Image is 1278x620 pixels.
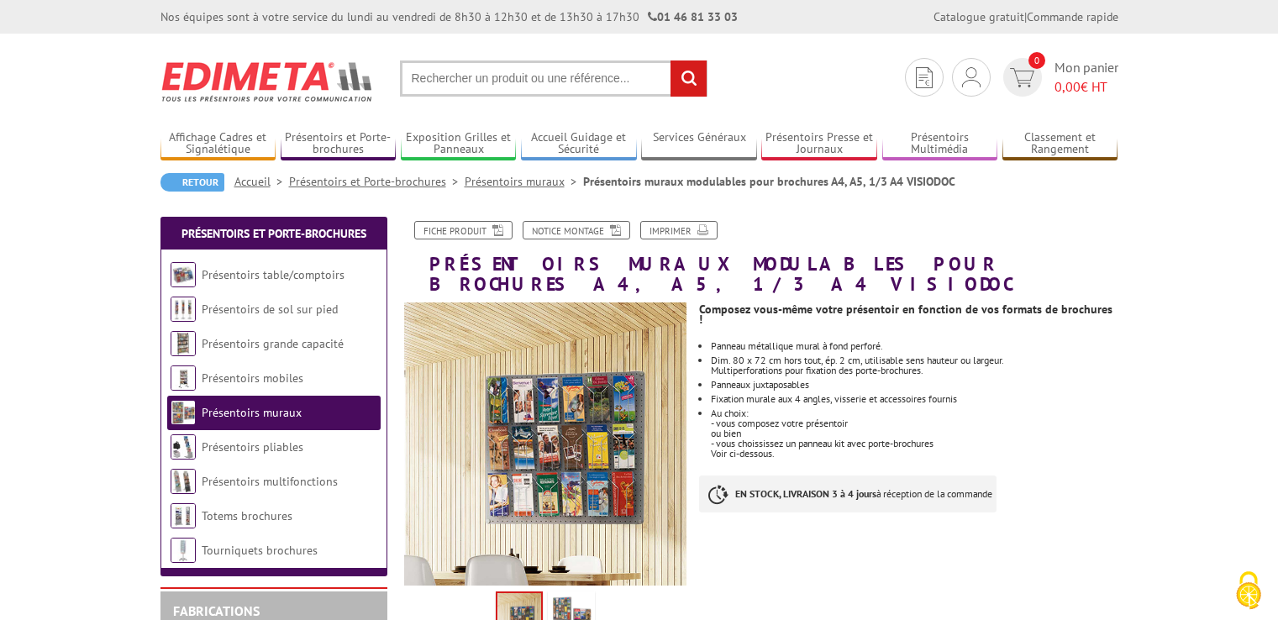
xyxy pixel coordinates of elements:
[171,469,196,494] img: Présentoirs multifonctions
[171,503,196,528] img: Totems brochures
[465,174,583,189] a: Présentoirs muraux
[160,8,738,25] div: Nos équipes sont à votre service du lundi au vendredi de 8h30 à 12h30 et de 13h30 à 17h30
[916,67,933,88] img: devis rapide
[1002,130,1118,158] a: Classement et Rangement
[281,130,397,158] a: Présentoirs et Porte-brochures
[761,130,877,158] a: Présentoirs Presse et Journaux
[202,302,338,317] a: Présentoirs de sol sur pied
[160,130,276,158] a: Affichage Cadres et Signalétique
[392,221,1131,294] h1: Présentoirs muraux modulables pour brochures A4, A5, 1/3 A4 VISIODOC
[1054,58,1118,97] span: Mon panier
[202,370,303,386] a: Présentoirs mobiles
[202,336,344,351] a: Présentoirs grande capacité
[1010,68,1034,87] img: devis rapide
[160,173,224,192] a: Retour
[202,439,303,454] a: Présentoirs pliables
[1027,9,1118,24] a: Commande rapide
[289,174,465,189] a: Présentoirs et Porte-brochures
[202,543,318,558] a: Tourniquets brochures
[640,221,718,239] a: Imprimer
[711,449,1118,459] p: Voir ci-dessous.
[171,365,196,391] img: Présentoirs mobiles
[962,67,981,87] img: devis rapide
[934,8,1118,25] div: |
[171,331,196,356] img: Présentoirs grande capacité
[404,302,687,586] img: presentoirs_muraux_modulables_brochures_216487_216490_216489_216488.jpg
[1219,563,1278,620] button: Cookies (fenêtre modale)
[202,405,302,420] a: Présentoirs muraux
[202,267,344,282] a: Présentoirs table/comptoirs
[711,380,1118,390] li: Panneaux juxtaposables
[1228,570,1270,612] img: Cookies (fenêtre modale)
[400,60,707,97] input: Rechercher un produit ou une référence...
[523,221,630,239] a: Notice Montage
[171,538,196,563] img: Tourniquets brochures
[882,130,998,158] a: Présentoirs Multimédia
[1054,78,1081,95] span: 0,00
[671,60,707,97] input: rechercher
[171,262,196,287] img: Présentoirs table/comptoirs
[711,341,1118,351] li: Panneau métallique mural à fond perforé.
[401,130,517,158] a: Exposition Grilles et Panneaux
[999,58,1118,97] a: devis rapide 0 Mon panier 0,00€ HT
[648,9,738,24] strong: 01 46 81 33 03
[171,400,196,425] img: Présentoirs muraux
[711,408,1118,449] p: Au choix: - vous composez votre présentoir ou bien - vous choississez un panneau kit avec porte-b...
[711,365,1118,376] div: Multiperforations pour fixation des porte-brochures.
[1028,52,1045,69] span: 0
[171,297,196,322] img: Présentoirs de sol sur pied
[202,508,292,523] a: Totems brochures
[234,174,289,189] a: Accueil
[1054,77,1118,97] span: € HT
[521,130,637,158] a: Accueil Guidage et Sécurité
[711,394,1118,404] li: Fixation murale aux 4 angles, visserie et accessoires fournis
[181,226,366,241] a: Présentoirs et Porte-brochures
[735,487,876,500] strong: EN STOCK, LIVRAISON 3 à 4 jours
[583,173,955,190] li: Présentoirs muraux modulables pour brochures A4, A5, 1/3 A4 VISIODOC
[934,9,1024,24] a: Catalogue gratuit
[171,434,196,460] img: Présentoirs pliables
[699,476,997,512] p: à réception de la commande
[699,302,1112,327] strong: Composez vous-même votre présentoir en fonction de vos formats de brochures !
[414,221,513,239] a: Fiche produit
[202,474,338,489] a: Présentoirs multifonctions
[641,130,757,158] a: Services Généraux
[160,50,375,113] img: Edimeta
[711,355,1118,376] li: Dim. 80 x 72 cm hors tout, ép. 2 cm, utilisable sens hauteur ou largeur.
